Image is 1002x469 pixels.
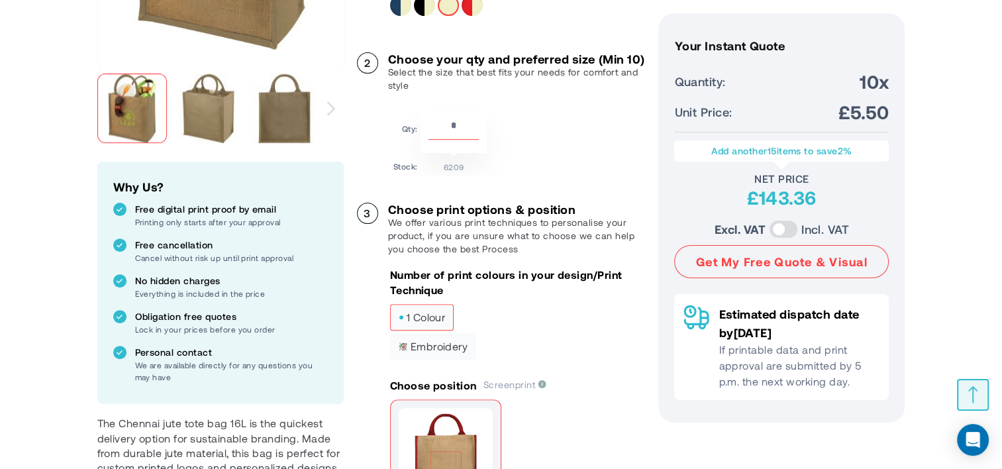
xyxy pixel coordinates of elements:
img: 12013400_e1_sp_y1_iwdgaxxz1wysr5iq.jpg [97,74,167,143]
p: If printable data and print approval are submitted by 5 p.m. the next working day. [719,342,879,390]
td: Stock: [393,156,418,173]
p: Lock in your prices before you order [135,323,328,335]
span: [DATE] [733,325,772,340]
div: Net Price [674,172,889,185]
label: Incl. VAT [801,220,849,238]
p: Free cancellation [135,238,328,252]
h3: Choose print options & position [388,203,646,216]
p: Select the size that best fits your needs for comfort and style [388,66,646,92]
h3: Your Instant Quote [674,39,889,52]
span: Screenprint [483,379,546,390]
p: Obligation free quotes [135,310,328,323]
button: Get My Free Quote & Visual [674,245,889,278]
img: Delivery [683,305,709,330]
div: Open Intercom Messenger [957,424,989,456]
span: Embroidery [399,342,468,351]
span: 15 [767,145,776,156]
img: 12013400_mimrudan7d2v05hm.jpg [174,74,243,143]
p: Printing only starts after your approval [135,216,328,228]
span: £5.50 [838,100,889,124]
p: Estimated dispatch date by [719,305,879,342]
p: Add another items to save [681,144,882,158]
p: We offer various print techniques to personalise your product, if you are unsure what to choose w... [388,216,646,256]
div: Next [319,67,343,150]
p: Number of print colours in your design/Print Technique [390,268,646,297]
label: Excl. VAT [715,220,766,238]
span: 1 colour [399,313,446,322]
span: Quantity: [674,72,725,91]
td: Qty: [393,107,418,153]
p: We are available directly for any questions you may have [135,359,328,383]
span: 10x [860,70,889,93]
h3: Choose your qty and preferred size (Min 10) [388,52,646,66]
img: 12013400_f1_feuneuiftk3ckfns.jpg [250,74,319,143]
p: Cancel without risk up until print approval [135,252,328,264]
p: Personal contact [135,346,328,359]
td: 6209 [421,156,487,173]
p: No hidden charges [135,274,328,287]
p: Free digital print proof by email [135,203,328,216]
span: Unit Price: [674,103,732,121]
div: £143.36 [674,185,889,209]
span: 2% [838,145,852,156]
p: Everything is included in the price [135,287,328,299]
h2: Why Us? [113,178,328,196]
p: Choose position [390,378,477,393]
